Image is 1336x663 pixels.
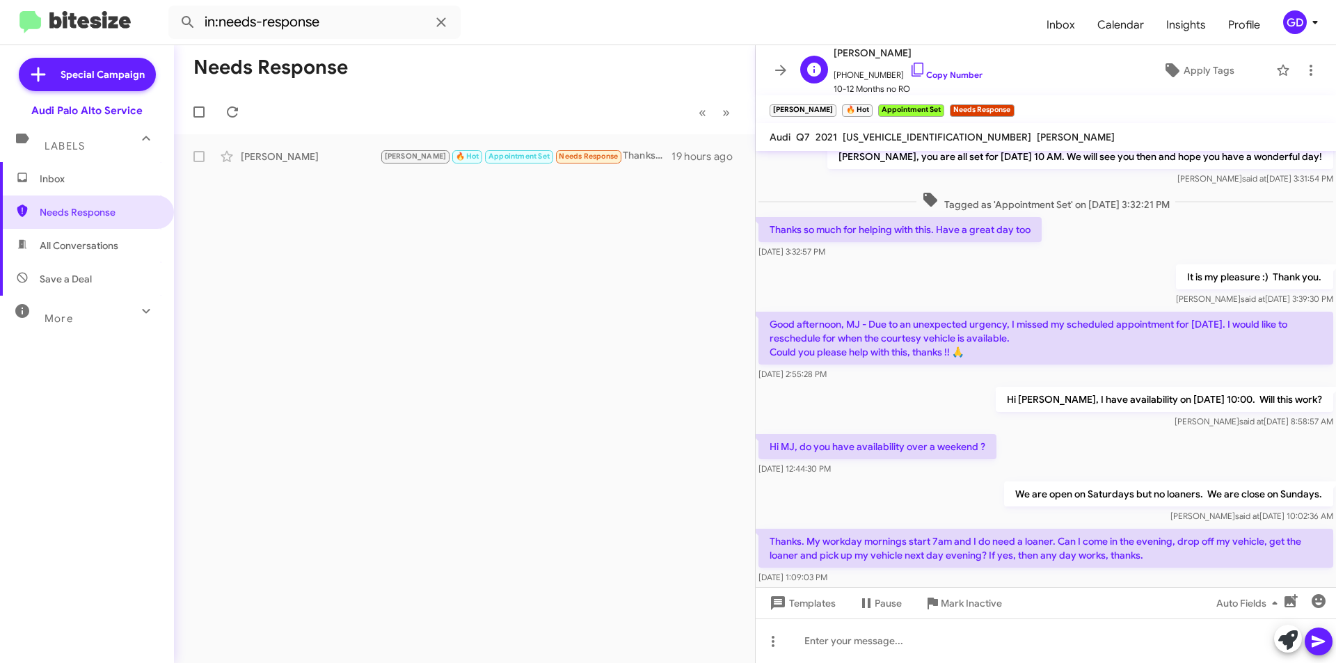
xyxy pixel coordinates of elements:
[1235,511,1259,521] span: said at
[875,591,902,616] span: Pause
[758,246,825,257] span: [DATE] 3:32:57 PM
[878,104,944,117] small: Appointment Set
[1127,58,1269,83] button: Apply Tags
[996,387,1333,412] p: Hi [PERSON_NAME], I have availability on [DATE] 10:00. Will this work?
[770,104,836,117] small: [PERSON_NAME]
[834,61,983,82] span: [PHONE_NUMBER]
[1176,264,1333,289] p: It is my pleasure :) Thank you.
[1170,511,1333,521] span: [PERSON_NAME] [DATE] 10:02:36 AM
[1004,481,1333,506] p: We are open on Saturdays but no loaners. We are close on Sundays.
[385,152,447,161] span: [PERSON_NAME]
[1271,10,1321,34] button: GD
[816,131,837,143] span: 2021
[1037,131,1115,143] span: [PERSON_NAME]
[691,98,738,127] nav: Page navigation example
[1155,5,1217,45] a: Insights
[827,144,1333,169] p: [PERSON_NAME], you are all set for [DATE] 10 AM. We will see you then and hope you have a wonderf...
[1216,591,1283,616] span: Auto Fields
[1239,416,1264,426] span: said at
[40,272,92,286] span: Save a Deal
[193,56,348,79] h1: Needs Response
[916,191,1175,211] span: Tagged as 'Appointment Set' on [DATE] 3:32:21 PM
[1035,5,1086,45] a: Inbox
[767,591,836,616] span: Templates
[834,82,983,96] span: 10-12 Months no RO
[1177,173,1333,184] span: [PERSON_NAME] [DATE] 3:31:54 PM
[909,70,983,80] a: Copy Number
[19,58,156,91] a: Special Campaign
[40,172,158,186] span: Inbox
[758,529,1333,568] p: Thanks. My workday mornings start 7am and I do need a loaner. Can I come in the evening, drop off...
[380,148,671,164] div: Thanks. My workday mornings start 7am and I do need a loaner. Can I come in the evening, drop off...
[714,98,738,127] button: Next
[843,131,1031,143] span: [US_VEHICLE_IDENTIFICATION_NUMBER]
[722,104,730,121] span: »
[1242,173,1266,184] span: said at
[842,104,872,117] small: 🔥 Hot
[40,239,118,253] span: All Conversations
[770,131,790,143] span: Audi
[45,312,73,325] span: More
[31,104,143,118] div: Audi Palo Alto Service
[699,104,706,121] span: «
[847,591,913,616] button: Pause
[758,217,1042,242] p: Thanks so much for helping with this. Have a great day too
[950,104,1014,117] small: Needs Response
[559,152,618,161] span: Needs Response
[40,205,158,219] span: Needs Response
[241,150,380,163] div: [PERSON_NAME]
[758,434,996,459] p: Hi MJ, do you have availability over a weekend ?
[1176,294,1333,304] span: [PERSON_NAME] [DATE] 3:39:30 PM
[756,591,847,616] button: Templates
[834,45,983,61] span: [PERSON_NAME]
[690,98,715,127] button: Previous
[758,312,1333,365] p: Good afternoon, MJ - Due to an unexpected urgency, I missed my scheduled appointment for [DATE]. ...
[1241,294,1265,304] span: said at
[456,152,479,161] span: 🔥 Hot
[45,140,85,152] span: Labels
[61,67,145,81] span: Special Campaign
[796,131,810,143] span: Q7
[1217,5,1271,45] a: Profile
[1175,416,1333,426] span: [PERSON_NAME] [DATE] 8:58:57 AM
[913,591,1013,616] button: Mark Inactive
[488,152,550,161] span: Appointment Set
[1184,58,1234,83] span: Apply Tags
[1205,591,1294,616] button: Auto Fields
[671,150,744,163] div: 19 hours ago
[941,591,1002,616] span: Mark Inactive
[1283,10,1307,34] div: GD
[758,572,827,582] span: [DATE] 1:09:03 PM
[758,463,831,474] span: [DATE] 12:44:30 PM
[168,6,461,39] input: Search
[758,369,827,379] span: [DATE] 2:55:28 PM
[1086,5,1155,45] a: Calendar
